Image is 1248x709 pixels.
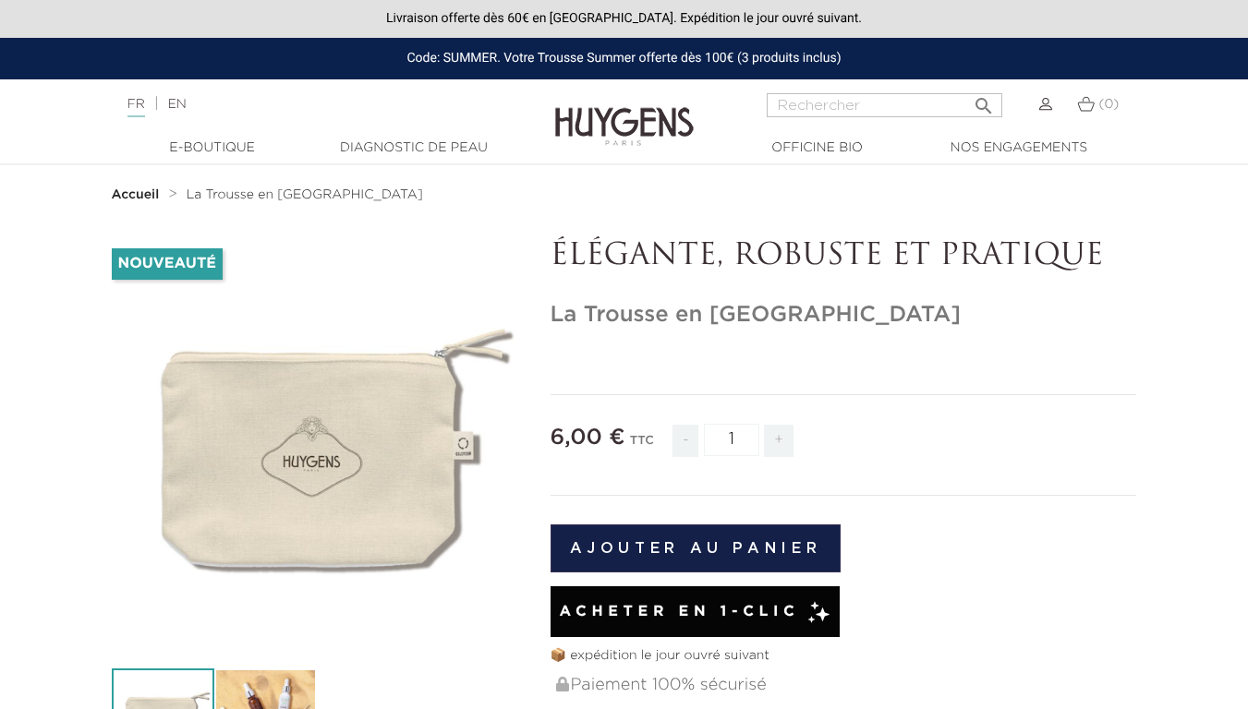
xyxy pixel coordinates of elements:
[630,421,654,471] div: TTC
[927,138,1111,158] a: Nos engagements
[551,302,1137,329] h1: La Trousse en [GEOGRAPHIC_DATA]
[556,677,569,691] img: Paiement 100% sécurisé
[554,666,1137,705] div: Paiement 100% sécurisé
[551,427,625,449] span: 6,00 €
[704,424,759,456] input: Quantité
[127,98,145,117] a: FR
[118,93,506,115] div: |
[551,239,1137,274] p: ÉLÉGANTE, ROBUSTE ET PRATIQUE
[672,425,698,457] span: -
[112,188,160,201] strong: Accueil
[112,248,223,280] li: Nouveauté
[187,187,423,202] a: La Trousse en [GEOGRAPHIC_DATA]
[321,138,506,158] a: Diagnostic de peau
[551,524,842,572] button: Ajouter au panier
[1098,98,1119,111] span: (0)
[967,88,1000,113] button: 
[167,98,186,111] a: EN
[551,646,1137,666] p: 📦 expédition le jour ouvré suivant
[187,188,423,201] span: La Trousse en [GEOGRAPHIC_DATA]
[725,138,910,158] a: Officine Bio
[112,187,164,202] a: Accueil
[764,425,794,457] span: +
[767,93,1002,117] input: Rechercher
[973,90,995,112] i: 
[120,138,305,158] a: E-Boutique
[555,78,694,149] img: Huygens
